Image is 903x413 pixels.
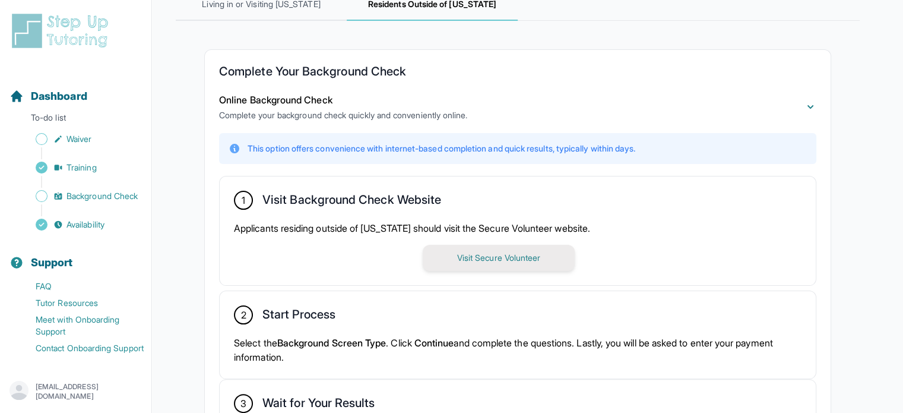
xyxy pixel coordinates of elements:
[5,112,147,128] p: To-do list
[262,307,335,326] h2: Start Process
[234,221,801,235] p: Applicants residing outside of [US_STATE] should visit the Secure Volunteer website.
[36,382,142,401] p: [EMAIL_ADDRESS][DOMAIN_NAME]
[277,337,386,349] span: Background Screen Type
[66,162,97,174] span: Training
[5,69,147,109] button: Dashboard
[423,251,575,263] a: Visit Secure Volunteer
[242,193,245,207] span: 1
[219,109,467,121] p: Complete your background check quickly and conveniently online.
[5,235,147,276] button: Support
[9,278,151,295] a: FAQ
[9,295,151,311] a: Tutor Resources
[219,93,816,121] button: Online Background CheckComplete your background check quickly and conveniently online.
[9,131,151,147] a: Waiver
[31,254,73,271] span: Support
[66,133,91,145] span: Waiver
[9,311,151,340] a: Meet with Onboarding Support
[219,64,816,83] h2: Complete Your Background Check
[9,216,151,233] a: Availability
[66,219,104,231] span: Availability
[219,94,332,106] span: Online Background Check
[66,190,138,202] span: Background Check
[9,188,151,204] a: Background Check
[240,308,246,322] span: 2
[9,12,115,50] img: logo
[9,340,151,357] a: Contact Onboarding Support
[9,159,151,176] a: Training
[414,337,454,349] span: Continue
[423,245,575,271] button: Visit Secure Volunteer
[240,396,246,411] span: 3
[9,381,142,402] button: [EMAIL_ADDRESS][DOMAIN_NAME]
[31,88,87,105] span: Dashboard
[9,88,87,105] a: Dashboard
[262,193,441,212] h2: Visit Background Check Website
[234,336,801,364] p: Select the . Click and complete the questions. Lastly, you will be asked to enter your payment in...
[248,143,635,155] p: This option offers convenience with internet-based completion and quick results, typically within...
